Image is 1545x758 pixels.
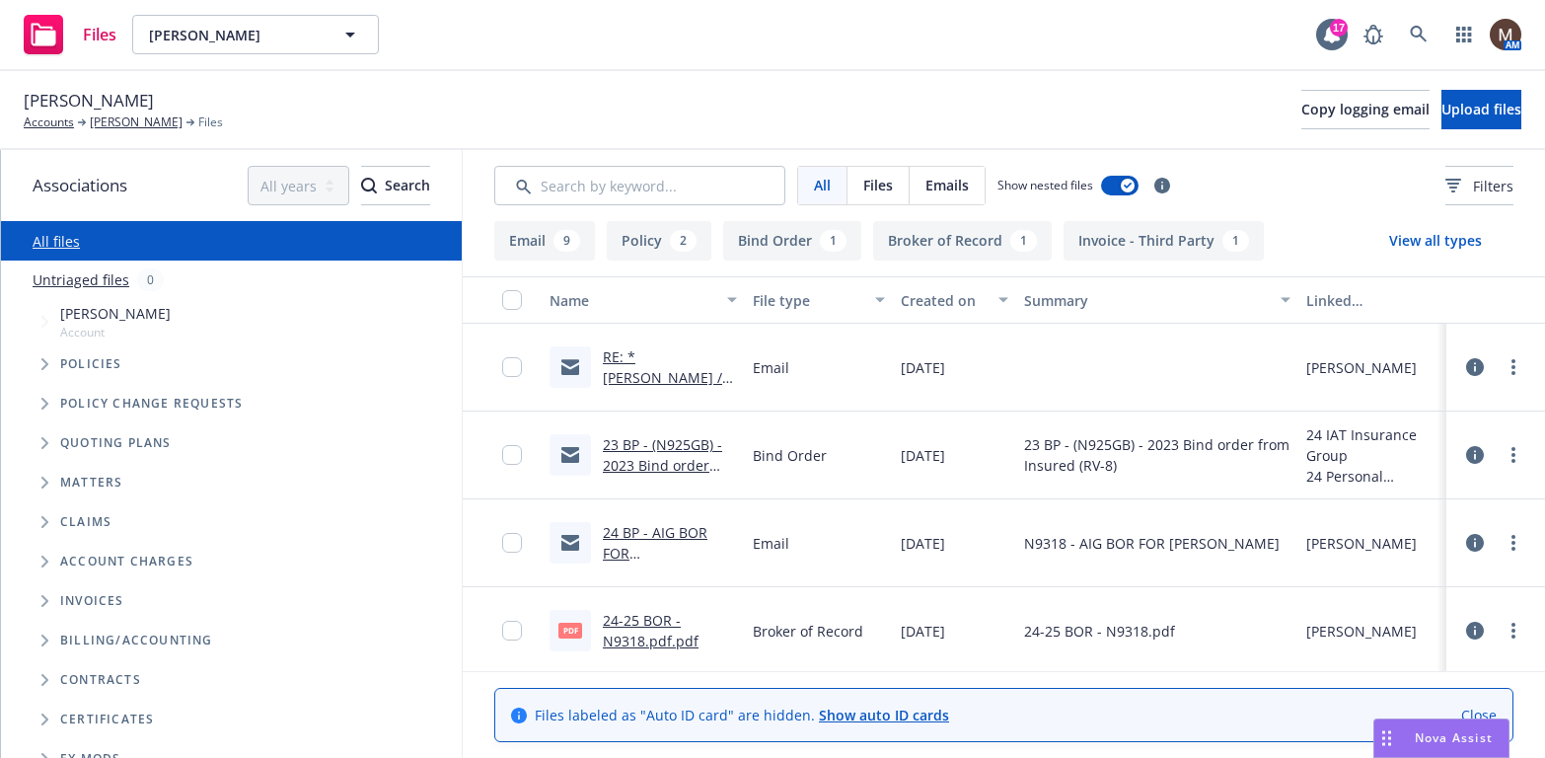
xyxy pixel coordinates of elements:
[60,556,193,568] span: Account charges
[1502,443,1525,467] a: more
[753,290,863,311] div: File type
[1444,15,1484,54] a: Switch app
[502,357,522,377] input: Toggle Row Selected
[1298,276,1446,324] button: Linked associations
[603,435,725,495] a: 23 BP - (N925GB) - 2023 Bind order from Insured .msg
[550,290,715,311] div: Name
[149,25,320,45] span: [PERSON_NAME]
[1024,434,1290,476] span: 23 BP - (N925GB) - 2023 Bind order from Insured (RV-8)
[60,516,111,528] span: Claims
[60,477,122,489] span: Matters
[132,15,379,54] button: [PERSON_NAME]
[1301,100,1430,118] span: Copy logging email
[1461,705,1497,725] a: Close
[502,621,522,641] input: Toggle Row Selected
[863,175,893,195] span: Files
[1024,533,1280,554] span: N9318 - AIG BOR FOR [PERSON_NAME]
[1330,19,1348,37] div: 17
[60,635,213,646] span: Billing/Accounting
[753,445,827,466] span: Bind Order
[33,269,129,290] a: Untriaged files
[1373,719,1509,758] button: Nova Assist
[542,276,745,324] button: Name
[90,114,183,131] a: [PERSON_NAME]
[1016,276,1298,324] button: Summary
[558,623,582,638] span: pdf
[361,166,430,205] button: SearchSearch
[607,221,711,261] button: Policy
[1354,15,1393,54] a: Report a Bug
[1441,100,1521,118] span: Upload files
[1064,221,1264,261] button: Invoice - Third Party
[16,7,124,62] a: Files
[1301,90,1430,129] button: Copy logging email
[553,230,580,252] div: 9
[603,611,699,650] a: 24-25 BOR - N9318.pdf.pdf
[753,357,789,378] span: Email
[60,398,243,410] span: Policy change requests
[670,230,697,252] div: 2
[60,595,124,607] span: Invoices
[1441,90,1521,129] button: Upload files
[819,706,949,724] a: Show auto ID cards
[1502,619,1525,643] a: more
[1399,15,1438,54] a: Search
[33,173,127,198] span: Associations
[494,221,595,261] button: Email
[502,290,522,310] input: Select all
[137,268,164,291] div: 0
[1306,533,1417,554] div: [PERSON_NAME]
[361,167,430,204] div: Search
[1222,230,1249,252] div: 1
[901,533,945,554] span: [DATE]
[33,232,80,251] a: All files
[1,299,462,621] div: Tree Example
[997,177,1093,193] span: Show nested files
[494,166,785,205] input: Search by keyword...
[1445,166,1513,205] button: Filters
[1473,176,1513,196] span: Filters
[1502,531,1525,555] a: more
[1374,720,1399,757] div: Drag to move
[1010,230,1037,252] div: 1
[1490,19,1521,50] img: photo
[198,114,223,131] span: Files
[1306,621,1417,642] div: [PERSON_NAME]
[901,621,945,642] span: [DATE]
[1306,357,1417,378] div: [PERSON_NAME]
[60,324,171,341] span: Account
[60,674,141,686] span: Contracts
[1445,176,1513,196] span: Filters
[60,303,171,324] span: [PERSON_NAME]
[60,437,172,449] span: Quoting plans
[723,221,861,261] button: Bind Order
[901,445,945,466] span: [DATE]
[1358,221,1513,261] button: View all types
[60,358,122,370] span: Policies
[1306,424,1438,466] div: 24 IAT Insurance Group
[745,276,893,324] button: File type
[535,705,949,725] span: Files labeled as "Auto ID card" are hidden.
[901,290,987,311] div: Created on
[24,88,154,114] span: [PERSON_NAME]
[60,714,154,725] span: Certificates
[820,230,846,252] div: 1
[753,621,863,642] span: Broker of Record
[925,175,969,195] span: Emails
[83,27,116,42] span: Files
[1024,290,1269,311] div: Summary
[24,114,74,131] a: Accounts
[603,347,722,470] a: RE: *[PERSON_NAME] / Invoice & Policy Summary / Outstanding Balances
[901,357,945,378] span: [DATE]
[873,221,1052,261] button: Broker of Record
[1306,290,1438,311] div: Linked associations
[893,276,1016,324] button: Created on
[1415,729,1493,746] span: Nova Assist
[502,445,522,465] input: Toggle Row Selected
[1024,621,1175,642] span: 24-25 BOR - N9318.pdf
[814,175,831,195] span: All
[603,523,720,625] a: 24 BP - AIG BOR FOR [PERSON_NAME] ELLIFF_LA 307365-1.msg.msg
[1306,466,1438,487] div: 24 Personal Aviation Liability
[502,533,522,553] input: Toggle Row Selected
[361,178,377,193] svg: Search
